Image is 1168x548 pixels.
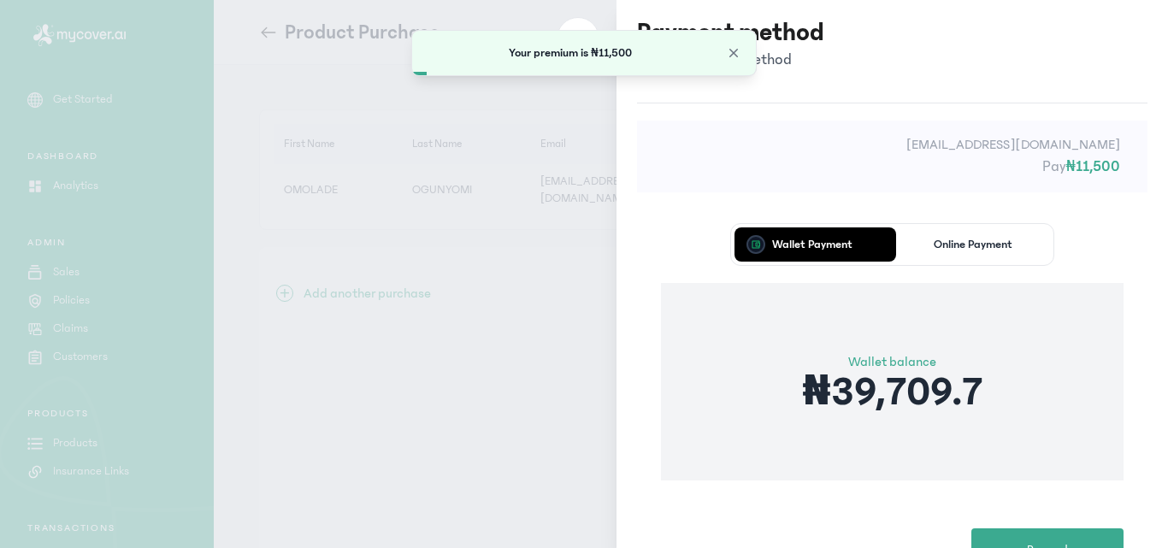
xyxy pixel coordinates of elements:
[802,372,982,413] p: ₦39,709.7
[725,44,742,62] button: Close
[1066,158,1120,175] span: ₦11,500
[896,227,1051,262] button: Online Payment
[802,351,982,372] p: Wallet balance
[934,239,1012,250] p: Online Payment
[664,134,1120,155] p: [EMAIL_ADDRESS][DOMAIN_NAME]
[509,46,632,60] span: Your premium is ₦11,500
[664,155,1120,179] p: Pay
[734,227,889,262] button: Wallet Payment
[772,239,852,250] p: Wallet Payment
